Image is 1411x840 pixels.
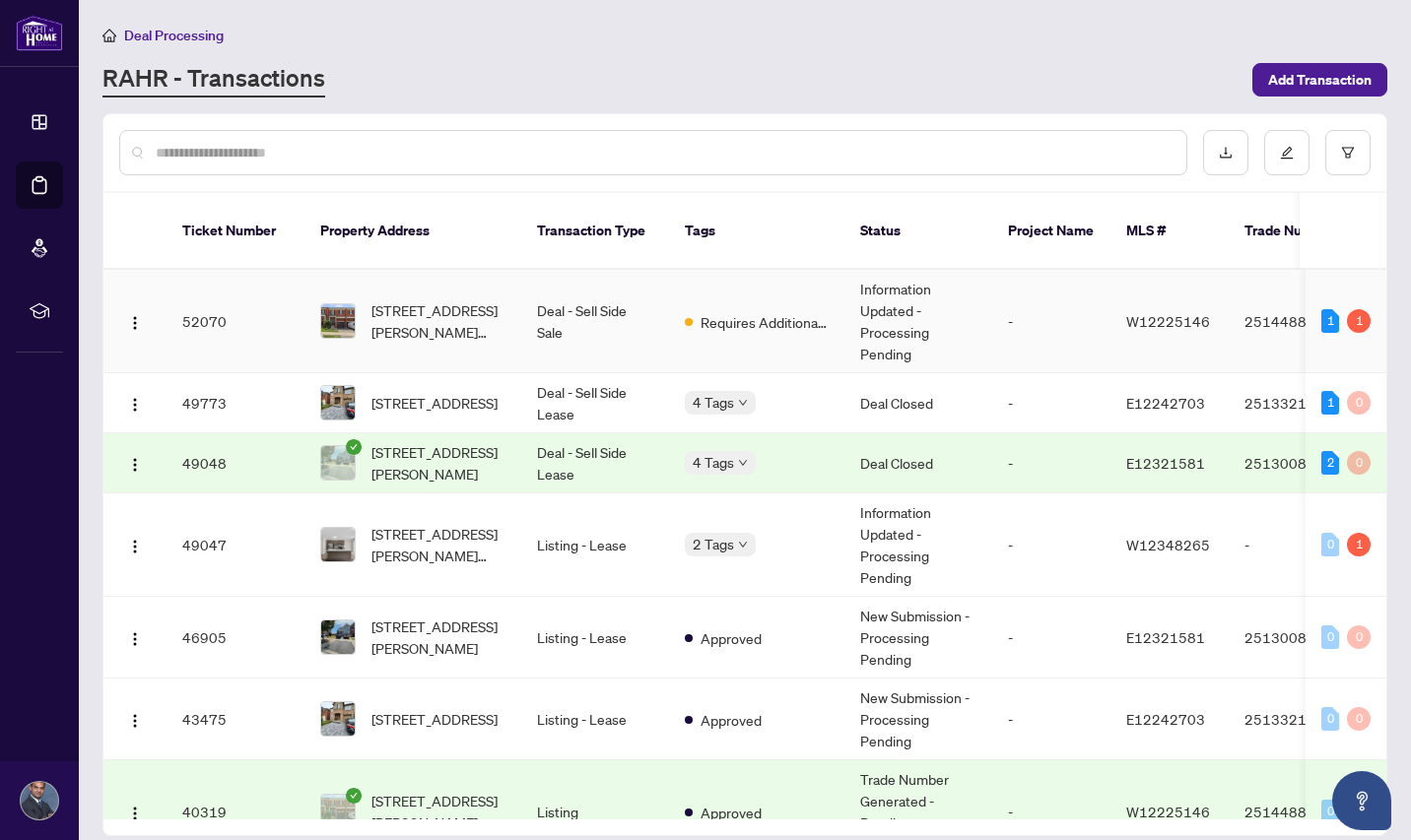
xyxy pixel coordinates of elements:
[1219,146,1233,160] span: download
[992,373,1110,433] td: -
[167,597,304,678] td: 46905
[844,678,992,760] td: New Submission - Processing Pending
[1347,533,1371,556] div: 1
[321,620,355,654] img: thumbnail-img
[127,539,143,554] img: Logo
[1126,454,1205,472] span: E12321581
[521,270,669,373] td: Deal - Sell Side Sale
[693,533,734,555] span: 2 Tags
[167,678,304,760] td: 43475
[844,270,992,373] td: Information Updated - Processing Pending
[669,193,844,270] th: Tags
[304,193,521,270] th: Property Address
[521,193,669,270] th: Transaction Type
[321,304,355,338] img: thumbnail-img
[1268,64,1372,96] span: Add Transaction
[844,433,992,493] td: Deal Closed
[1229,678,1367,760] td: 2513321
[521,373,669,433] td: Deal - Sell Side Lease
[701,709,762,731] span: Approved
[127,315,143,331] img: Logo
[1332,771,1391,830] button: Open asap
[127,806,143,821] img: Logo
[371,790,505,833] span: [STREET_ADDRESS][PERSON_NAME][PERSON_NAME]
[21,782,58,819] img: Profile Icon
[127,457,143,473] img: Logo
[1280,146,1294,160] span: edit
[371,299,505,343] span: [STREET_ADDRESS][PERSON_NAME][PERSON_NAME]
[992,678,1110,760] td: -
[346,439,362,455] span: check-circle
[127,631,143,647] img: Logo
[521,597,669,678] td: Listing - Lease
[1264,130,1310,175] button: edit
[521,493,669,597] td: Listing - Lease
[738,540,748,549] span: down
[1321,800,1339,823] div: 0
[321,528,355,561] img: thumbnail-img
[321,446,355,480] img: thumbnail-img
[1229,270,1367,373] td: 2514488
[844,193,992,270] th: Status
[521,678,669,760] td: Listing - Lease
[124,27,224,44] span: Deal Processing
[1321,309,1339,333] div: 1
[371,523,505,566] span: [STREET_ADDRESS][PERSON_NAME][PERSON_NAME]
[119,305,151,337] button: Logo
[371,441,505,485] span: [STREET_ADDRESS][PERSON_NAME]
[693,391,734,414] span: 4 Tags
[844,597,992,678] td: New Submission - Processing Pending
[167,493,304,597] td: 49047
[102,29,116,42] span: home
[119,621,151,653] button: Logo
[1341,146,1355,160] span: filter
[738,398,748,408] span: down
[321,702,355,736] img: thumbnail-img
[992,193,1110,270] th: Project Name
[1321,451,1339,475] div: 2
[1347,707,1371,731] div: 0
[127,397,143,413] img: Logo
[119,703,151,735] button: Logo
[1325,130,1371,175] button: filter
[321,386,355,420] img: thumbnail-img
[1110,193,1229,270] th: MLS #
[701,627,762,649] span: Approved
[1126,394,1205,412] span: E12242703
[521,433,669,493] td: Deal - Sell Side Lease
[119,529,151,560] button: Logo
[16,15,63,51] img: logo
[701,802,762,823] span: Approved
[1126,536,1210,553] span: W12348265
[844,373,992,433] td: Deal Closed
[167,193,304,270] th: Ticket Number
[1229,373,1367,433] td: 2513321
[119,447,151,479] button: Logo
[1126,628,1205,646] span: E12321581
[1321,707,1339,731] div: 0
[1321,533,1339,556] div: 0
[693,451,734,474] span: 4 Tags
[1229,433,1367,493] td: 2513008
[992,270,1110,373] td: -
[992,493,1110,597] td: -
[1203,130,1248,175] button: download
[992,433,1110,493] td: -
[1229,597,1367,678] td: 2513008
[1347,391,1371,415] div: 0
[1126,803,1210,820] span: W12225146
[738,458,748,468] span: down
[1126,710,1205,728] span: E12242703
[1321,625,1339,649] div: 0
[167,373,304,433] td: 49773
[1252,63,1387,97] button: Add Transaction
[1347,309,1371,333] div: 1
[167,270,304,373] td: 52070
[371,615,505,659] span: [STREET_ADDRESS][PERSON_NAME]
[1229,493,1367,597] td: -
[1321,391,1339,415] div: 1
[1126,312,1210,330] span: W12225146
[127,713,143,729] img: Logo
[1347,625,1371,649] div: 0
[1347,451,1371,475] div: 0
